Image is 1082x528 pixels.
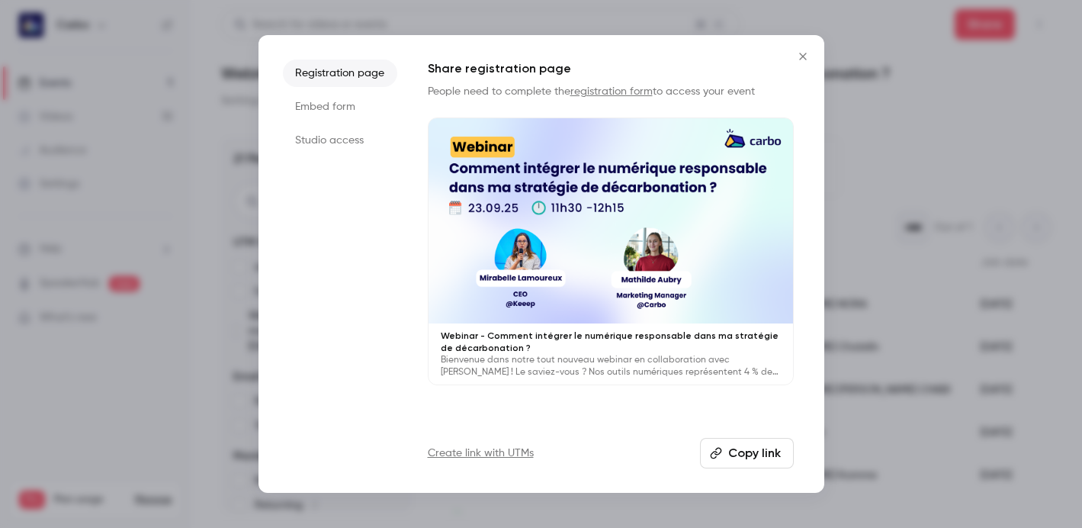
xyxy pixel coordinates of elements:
[283,127,397,154] li: Studio access
[283,93,397,121] li: Embed form
[570,86,653,97] a: registration form
[441,330,781,354] p: Webinar - Comment intégrer le numérique responsable dans ma stratégie de décarbonation ?
[428,118,794,385] a: Webinar - Comment intégrer le numérique responsable dans ma stratégie de décarbonation ?Bienvenue...
[428,84,794,99] p: People need to complete the to access your event
[788,41,818,72] button: Close
[441,354,781,378] p: Bienvenue dans notre tout nouveau webinar en collaboration avec [PERSON_NAME] ! Le saviez-vous ? ...
[428,446,534,461] a: Create link with UTMs
[700,438,794,468] button: Copy link
[428,60,794,78] h1: Share registration page
[283,60,397,87] li: Registration page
